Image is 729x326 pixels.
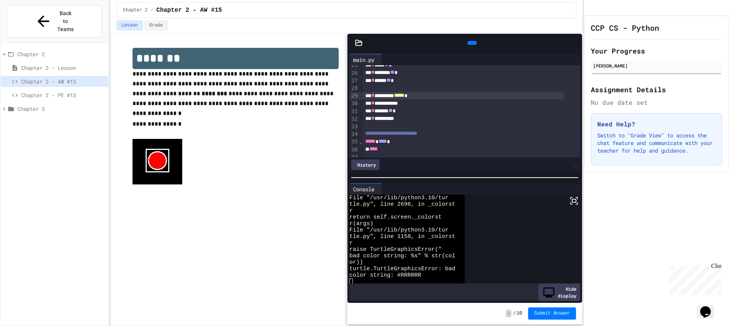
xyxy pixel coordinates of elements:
span: Back to Teams [57,9,74,33]
div: 36 [349,146,359,154]
div: Console [349,185,378,193]
span: bad color string: %s" % str(col [349,253,455,259]
span: or)) [349,259,363,266]
div: 26 [349,69,359,77]
iframe: chat widget [697,296,721,318]
span: File "/usr/lib/python3.10/tur [349,227,448,233]
div: 27 [349,77,359,85]
span: tle.py", line 1158, in _colorst [349,233,455,240]
div: 29 [349,92,359,100]
span: / [151,7,153,13]
iframe: chat widget [666,263,721,295]
h1: CCP CS - Python [591,22,659,33]
span: Chapter 2 - PE #13 [21,91,105,99]
div: 33 [349,123,359,131]
h2: Assignment Details [591,84,722,95]
div: [PERSON_NAME] [593,62,720,69]
span: r(args) [349,220,373,227]
div: 31 [349,108,359,115]
span: tle.py", line 2696, in _colorst [349,201,455,208]
div: 34 [349,131,359,138]
span: r [349,208,353,214]
span: File "/usr/lib/python3.10/tur [349,195,448,201]
span: color string: #RRRRRR [349,272,421,279]
span: Chapter 2 [123,7,148,13]
span: raise TurtleGraphicsError(" [349,246,442,253]
div: No due date set [591,98,722,107]
span: Chapter 2 - Lesson [21,64,105,72]
span: 10 [517,310,522,317]
div: main.py [349,54,382,65]
span: / [513,310,516,317]
div: 30 [349,100,359,107]
div: Chat with us now!Close [3,3,52,48]
span: return self.screen._colorst [349,214,442,220]
div: 37 [349,154,359,161]
div: 28 [349,85,359,92]
span: Chapter 2 - AW #15 [21,77,105,85]
p: Switch to "Grade View" to access the chat feature and communicate with your teacher for help and ... [597,132,716,154]
h2: Your Progress [591,46,722,56]
span: Chapter 2 [17,50,105,58]
div: 35 [349,138,359,146]
span: Chapter 2 - AW #15 [156,6,222,15]
h3: Need Help? [597,120,716,129]
span: Chapter 3 [17,105,105,113]
span: - [506,310,511,317]
span: Submit Answer [534,310,570,317]
span: r [349,240,353,246]
div: 25 [349,61,359,69]
button: Back to Teams [7,5,102,38]
button: Grade [144,20,168,30]
button: Lesson [117,20,143,30]
div: History [351,159,380,170]
button: Submit Answer [528,307,576,320]
span: turtle.TurtleGraphicsError: bad [349,266,455,272]
span: Fold line [359,139,363,145]
div: Console [349,183,382,195]
div: Hide display [538,283,580,301]
div: 32 [349,115,359,123]
div: main.py [349,56,378,64]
